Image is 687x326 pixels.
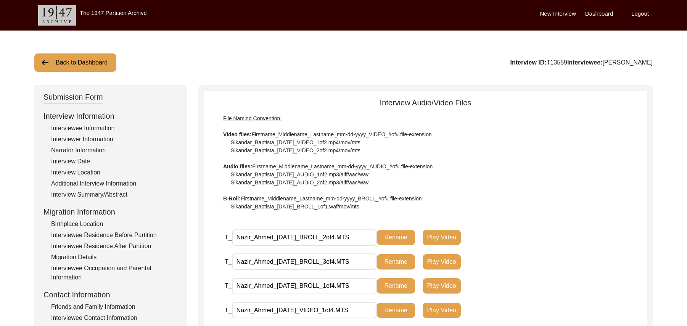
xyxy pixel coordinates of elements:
div: Interview Location [51,168,178,177]
div: Additional Interview Information [51,179,178,188]
div: Interview Audio/Video Files [204,97,647,211]
button: Rename [377,230,415,245]
button: Play Video [423,254,461,270]
img: header-logo.png [38,5,76,26]
div: Interviewee Information [51,124,178,133]
button: Play Video [423,278,461,294]
span: T_ [225,282,232,289]
b: B-Roll: [223,195,241,202]
label: Dashboard [585,10,613,18]
b: Interviewee: [567,59,602,66]
div: Migration Information [43,206,178,218]
span: T_ [225,234,232,240]
div: Friends and Family Information [51,302,178,311]
button: Rename [377,278,415,294]
span: T_ [225,258,232,265]
div: Interviewee Occupation and Parental Information [51,264,178,282]
div: Interviewer Information [51,135,178,144]
button: Back to Dashboard [34,53,116,72]
div: Narrator Information [51,146,178,155]
div: Interview Information [43,110,178,122]
div: Interviewee Residence After Partition [51,242,178,251]
div: T13559 [PERSON_NAME] [510,58,653,67]
b: Interview ID: [510,59,547,66]
b: Video files: [223,131,251,137]
span: T_ [225,307,232,313]
div: Interviewee Residence Before Partition [51,231,178,240]
div: Interviewee Contact Information [51,313,178,323]
button: Play Video [423,303,461,318]
label: Logout [631,10,649,18]
div: Submission Form [43,91,103,103]
div: Interview Summary/Abstract [51,190,178,199]
img: arrow-left.png [40,58,50,67]
label: New Interview [540,10,576,18]
button: Play Video [423,230,461,245]
div: Migration Details [51,253,178,262]
b: Audio files: [223,163,252,169]
div: Contact Information [43,289,178,300]
div: Interview Date [51,157,178,166]
label: The 1947 Partition Archive [80,10,147,16]
button: Rename [377,303,415,318]
button: Rename [377,254,415,270]
div: Firstname_Middlename_Lastname_mm-dd-yyyy_VIDEO_#of#.file-extension Sikandar_Baptista_[DATE]_VIDEO... [223,115,628,211]
span: File Naming Convention: [223,115,282,121]
div: Birthplace Location [51,219,178,229]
